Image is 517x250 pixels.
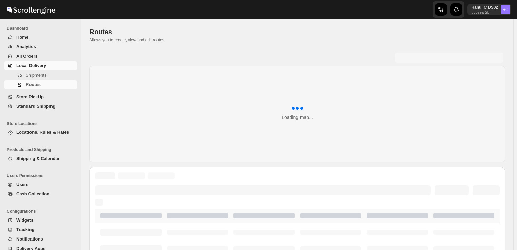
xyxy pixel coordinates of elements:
[16,182,28,187] span: Users
[4,51,77,61] button: All Orders
[16,156,60,161] span: Shipping & Calendar
[7,147,78,152] span: Products and Shipping
[501,5,510,14] span: Rahul C DS02
[16,191,49,196] span: Cash Collection
[16,35,28,40] span: Home
[4,225,77,234] button: Tracking
[471,5,498,10] p: Rahul C DS02
[4,234,77,244] button: Notifications
[4,80,77,89] button: Routes
[4,42,77,51] button: Analytics
[7,26,78,31] span: Dashboard
[4,154,77,163] button: Shipping & Calendar
[16,236,43,242] span: Notifications
[89,37,505,43] p: Allows you to create, view and edit routes.
[16,63,46,68] span: Local Delivery
[503,7,508,12] text: RC
[4,70,77,80] button: Shipments
[4,189,77,199] button: Cash Collection
[16,104,56,109] span: Standard Shipping
[16,54,38,59] span: All Orders
[5,1,56,18] img: ScrollEngine
[16,227,34,232] span: Tracking
[7,209,78,214] span: Configurations
[16,217,33,223] span: Widgets
[4,180,77,189] button: Users
[471,10,498,14] p: b607ea-2b
[89,28,112,36] span: Routes
[26,82,41,87] span: Routes
[4,33,77,42] button: Home
[26,72,46,78] span: Shipments
[7,173,78,179] span: Users Permissions
[4,128,77,137] button: Locations, Rules & Rates
[16,94,44,99] span: Store PickUp
[16,130,69,135] span: Locations, Rules & Rates
[7,121,78,126] span: Store Locations
[16,44,36,49] span: Analytics
[282,114,313,121] div: Loading map...
[467,4,511,15] button: User menu
[4,215,77,225] button: Widgets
